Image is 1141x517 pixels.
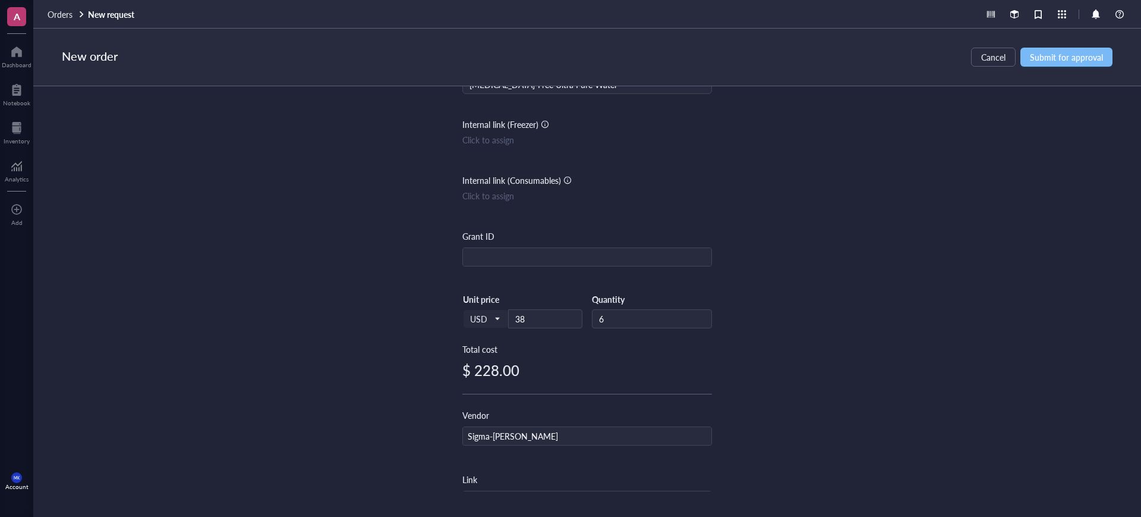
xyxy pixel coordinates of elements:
div: Grant ID [462,230,494,243]
button: Cancel [971,48,1016,67]
div: Total cost [462,343,712,356]
a: Notebook [3,80,30,106]
div: Dashboard [2,61,31,68]
div: New order [62,48,118,67]
a: Dashboard [2,42,31,68]
div: Internal link (Freezer) [462,118,538,131]
span: USD [470,314,499,324]
div: Inventory [4,137,30,145]
span: Cancel [981,52,1006,62]
div: Click to assign [462,133,712,146]
div: $ 228.00 [462,361,712,380]
span: Orders [48,8,73,20]
div: Vendor [462,409,489,422]
a: Inventory [4,118,30,145]
button: Submit for approval [1020,48,1112,67]
span: A [14,9,20,24]
div: Internal link (Consumables) [462,174,561,187]
div: Unit price [463,294,537,305]
div: Click to assign [462,189,712,202]
div: Link [462,473,477,486]
div: Account [5,483,29,490]
div: Analytics [5,176,29,183]
a: Analytics [5,156,29,183]
div: Quantity [592,294,712,305]
div: Add [11,219,23,226]
span: Submit for approval [1030,52,1103,62]
span: MK [14,475,20,480]
div: Notebook [3,99,30,106]
a: New request [88,9,137,20]
a: Orders [48,9,86,20]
